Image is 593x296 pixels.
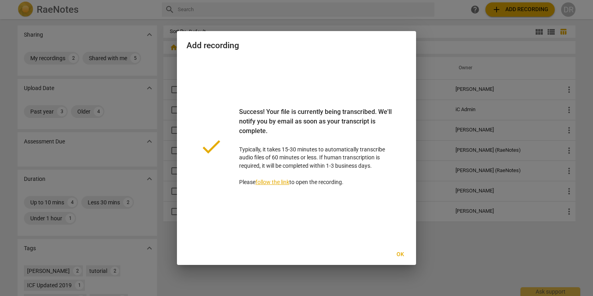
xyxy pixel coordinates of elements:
[187,41,406,51] h2: Add recording
[199,135,223,159] span: done
[394,251,406,259] span: Ok
[239,107,394,145] div: Success! Your file is currently being transcribed. We'll notify you by email as soon as your tran...
[255,179,289,185] a: follow the link
[387,247,413,262] button: Ok
[239,107,394,186] p: Typically, it takes 15-30 minutes to automatically transcribe audio files of 60 minutes or less. ...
